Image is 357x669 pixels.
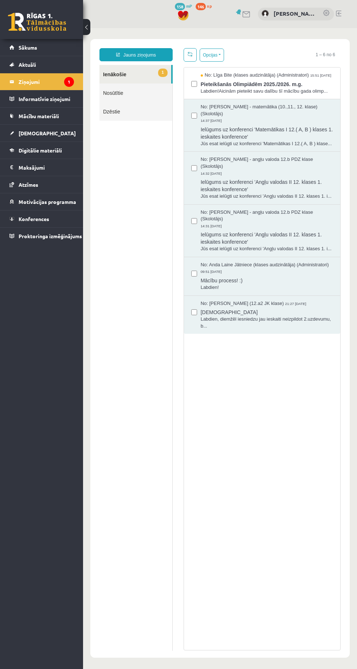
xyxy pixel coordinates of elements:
[16,37,88,55] a: 1Ienākošie
[16,55,89,74] a: Nosūtītie
[227,45,250,50] span: 15:51 [DATE]
[118,165,250,172] span: Jūs esat ielūgti uz konferenci 'Angļu valodas II 12. klases 1. i...
[118,76,250,119] a: No: [PERSON_NAME] - matemātika (10.,11., 12. klase) (Skolotājs) 14:37 [DATE] Ielūgums uz konferen...
[8,13,66,31] a: Rīgas 1. Tālmācības vidusskola
[118,143,140,148] span: 14:32 [DATE]
[19,61,36,68] span: Aktuāli
[118,256,250,263] span: Labdien!
[19,113,59,119] span: Mācību materiāli
[118,241,140,247] span: 09:51 [DATE]
[19,130,76,136] span: [DEMOGRAPHIC_DATA]
[118,181,250,224] a: No: [PERSON_NAME] - angļu valoda 12.b PDZ klase (Skolotājs) 14:31 [DATE] Ielūgums uz konferenci '...
[118,112,250,119] span: Jūs esat ielūgti uz konferenci 'Matemātikas I 12.( A, B ) klase...
[9,228,74,244] a: Proktoringa izmēģinājums
[19,181,38,188] span: Atzīmes
[9,56,74,73] a: Aktuāli
[16,20,90,33] a: Jauns ziņojums
[9,39,74,56] a: Sākums
[9,142,74,159] a: Digitālie materiāli
[9,210,74,227] a: Konferences
[118,233,250,263] a: No: Anda Laine Jātniece (klases audzinātāja) (Administratori) 09:51 [DATE] Mācību process! :) Lab...
[19,73,74,90] legend: Ziņojumi
[16,74,89,93] a: Dzēstie
[118,148,250,165] span: Ielūgums uz konferenci 'Angļu valodas II 12. klases 1. ieskaites konference'
[175,3,192,9] a: 158 mP
[19,147,62,154] span: Digitālie materiāli
[118,51,250,60] span: Pieteikšanās Olimpiādēm 2025./2026. m.g.
[207,3,212,9] span: xp
[202,273,225,278] span: 21:27 [DATE]
[196,3,215,9] a: 146 xp
[117,20,141,34] button: Opcijas
[118,96,250,112] span: Ielūgums uz konferenci 'Matemātikas I 12.( A, B ) klases 1. ieskaites konference'
[274,9,315,18] a: [PERSON_NAME]
[118,90,140,96] span: 14:37 [DATE]
[196,3,206,10] span: 146
[118,272,201,279] span: No: [PERSON_NAME] (12.a2 JK klase)
[118,272,250,302] a: No: [PERSON_NAME] (12.a2 JK klase) 21:27 [DATE] [DEMOGRAPHIC_DATA] Labdien, diemžēl iesniedzu jau...
[118,233,246,240] span: No: Anda Laine Jātniece (klases audzinātāja) (Administratori)
[19,216,49,222] span: Konferences
[118,288,250,301] span: Labdien, diemžēl iesniedzu jau ieskaiti neizpildot 2.uzdevumu, b...
[118,128,250,171] a: No: [PERSON_NAME] - angļu valoda 12.b PDZ klase (Skolotājs) 14:32 [DATE] Ielūgums uz konferenci '...
[19,198,76,205] span: Motivācijas programma
[118,181,250,194] span: No: [PERSON_NAME] - angļu valoda 12.b PDZ klase (Skolotājs)
[19,44,37,51] span: Sākums
[118,195,140,201] span: 14:31 [DATE]
[262,10,269,17] img: Zlata Zima
[118,247,250,256] span: Mācību process! :)
[118,201,250,217] span: Ielūgums uz konferenci 'Angļu valodas II 12. klases 1. ieskaites konference'
[9,125,74,142] a: [DEMOGRAPHIC_DATA]
[64,77,74,87] i: 1
[118,76,250,89] span: No: [PERSON_NAME] - matemātika (10.,11., 12. klase) (Skolotājs)
[227,20,258,33] span: 1 – 6 no 6
[118,128,250,142] span: No: [PERSON_NAME] - angļu valoda 12.b PDZ klase (Skolotājs)
[9,73,74,90] a: Ziņojumi1
[9,159,74,176] a: Maksājumi
[19,233,82,239] span: Proktoringa izmēģinājums
[118,279,250,288] span: [DEMOGRAPHIC_DATA]
[9,90,74,107] a: Informatīvie ziņojumi
[9,108,74,124] a: Mācību materiāli
[19,90,74,107] legend: Informatīvie ziņojumi
[75,40,85,49] span: 1
[118,44,226,51] span: No: Līga Bite (klases audzinātāja) (Administratori)
[9,193,74,210] a: Motivācijas programma
[9,176,74,193] a: Atzīmes
[118,60,250,67] span: Labdien!Aicinām pieteikt savu dalību šī mācību gada olimp...
[19,159,74,176] legend: Maksājumi
[118,217,250,224] span: Jūs esat ielūgti uz konferenci 'Angļu valodas II 12. klases 1. i...
[118,44,250,66] a: No: Līga Bite (klases audzinātāja) (Administratori) 15:51 [DATE] Pieteikšanās Olimpiādēm 2025./20...
[175,3,185,10] span: 158
[186,3,192,9] span: mP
